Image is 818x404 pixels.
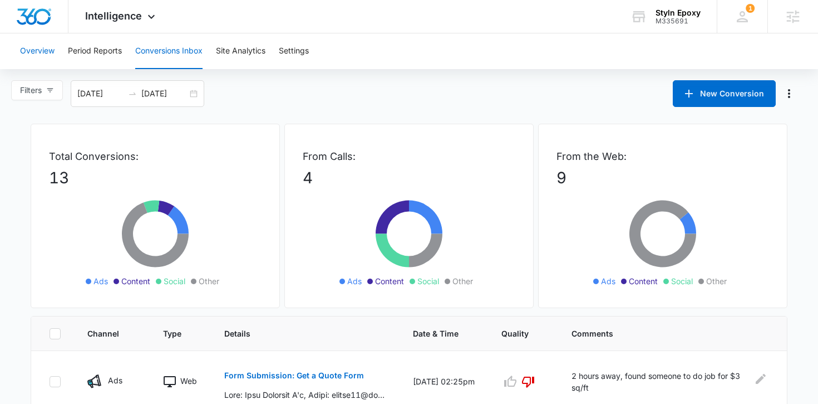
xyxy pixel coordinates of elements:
[780,85,798,103] button: Manage Numbers
[20,33,55,69] button: Overview
[216,33,265,69] button: Site Analytics
[224,372,364,379] p: Form Submission: Get a Quote Form
[746,4,755,13] div: notifications count
[629,275,658,287] span: Content
[49,166,262,189] p: 13
[224,389,386,401] p: Lore: Ipsu Dolorsit A'c, Adipi: elitse11@doeiu.tem, Incid: 9271284155, Utl etd ma aliq?: E admi v...
[11,80,63,100] button: Filters
[163,328,181,339] span: Type
[18,29,27,38] img: website_grey.svg
[224,362,364,389] button: Form Submission: Get a Quote Form
[303,166,515,189] p: 4
[199,275,219,287] span: Other
[279,33,309,69] button: Settings
[347,275,362,287] span: Ads
[656,8,701,17] div: account name
[556,149,769,164] p: From the Web:
[29,29,122,38] div: Domain: [DOMAIN_NAME]
[31,18,55,27] div: v 4.0.25
[752,370,769,388] button: Edit Comments
[85,10,142,22] span: Intelligence
[18,18,27,27] img: logo_orange.svg
[42,66,100,73] div: Domain Overview
[135,33,203,69] button: Conversions Inbox
[87,328,120,339] span: Channel
[746,4,755,13] span: 1
[224,328,370,339] span: Details
[452,275,473,287] span: Other
[30,65,39,74] img: tab_domain_overview_orange.svg
[417,275,439,287] span: Social
[571,370,746,393] p: 2 hours away, found someone to do job for $3 sq/ft
[501,328,529,339] span: Quality
[77,87,124,100] input: Start date
[68,33,122,69] button: Period Reports
[706,275,727,287] span: Other
[123,66,188,73] div: Keywords by Traffic
[20,84,42,96] span: Filters
[93,275,108,287] span: Ads
[164,275,185,287] span: Social
[413,328,459,339] span: Date & Time
[111,65,120,74] img: tab_keywords_by_traffic_grey.svg
[556,166,769,189] p: 9
[141,87,188,100] input: End date
[375,275,404,287] span: Content
[673,80,776,107] button: New Conversion
[571,328,753,339] span: Comments
[671,275,693,287] span: Social
[656,17,701,25] div: account id
[601,275,615,287] span: Ads
[180,375,197,387] p: Web
[49,149,262,164] p: Total Conversions:
[128,89,137,98] span: to
[128,89,137,98] span: swap-right
[121,275,150,287] span: Content
[303,149,515,164] p: From Calls:
[108,374,122,386] p: Ads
